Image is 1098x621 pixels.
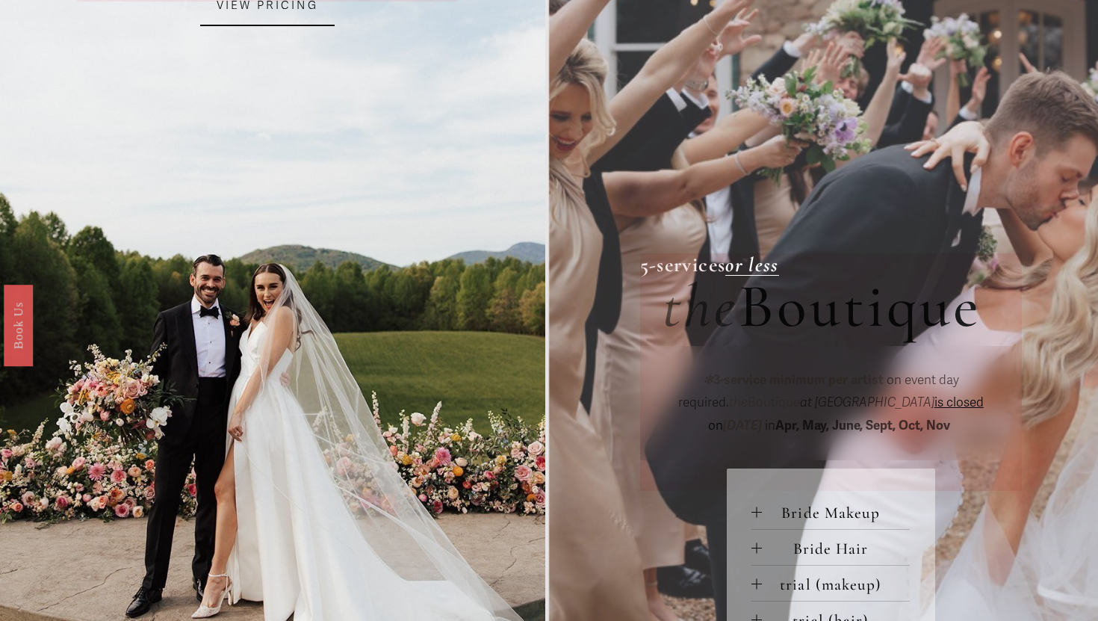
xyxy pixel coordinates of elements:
strong: 3-service minimum per artist [713,372,884,388]
button: trial (makeup) [751,566,910,601]
span: Bride Hair [762,539,910,558]
span: Boutique [729,395,800,410]
em: at [GEOGRAPHIC_DATA] [800,395,934,410]
strong: Apr, May, June, Sept, Oct, Nov [775,418,950,433]
p: on [663,369,999,438]
a: Book Us [4,284,33,365]
span: Bride Makeup [762,503,910,522]
em: the [729,395,748,410]
em: the [663,269,738,344]
em: ✽ [703,372,713,388]
button: Bride Makeup [751,494,910,529]
span: Boutique [739,269,982,344]
button: Bride Hair [751,530,910,565]
em: [DATE] [723,418,762,433]
span: trial (makeup) [762,575,910,594]
strong: 5-services [640,253,726,277]
span: in [762,418,953,433]
a: or less [725,253,779,277]
span: is closed [934,395,984,410]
